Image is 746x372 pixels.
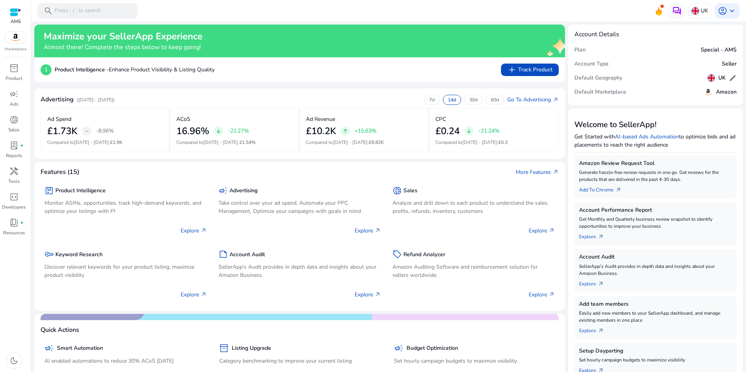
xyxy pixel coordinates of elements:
[10,101,18,108] p: Ads
[701,47,737,53] h5: Special - AMS
[201,291,207,298] span: arrow_outward
[549,227,555,234] span: arrow_outward
[232,345,271,352] h5: Listing Upgrade
[342,128,348,134] span: arrow_upward
[5,32,26,43] img: amazon.svg
[701,4,708,18] p: UK
[176,126,209,137] h2: 16.96%
[3,229,25,236] p: Resources
[507,96,559,104] a: Go To Advertisingarrow_outward
[579,230,610,241] a: Explorearrow_outward
[579,160,732,167] h5: Amazon Review Request Tool
[393,250,402,259] span: sell
[9,141,19,150] span: lab_profile
[306,115,335,123] p: Ad Revenue
[41,64,52,75] p: 1
[516,168,559,176] a: More Featuresarrow_outward
[355,291,381,299] p: Explore
[393,263,555,279] p: Amazon Auditing Software and reimbursement solution for sellers worldwide.
[579,356,732,363] p: Set hourly campaign budgets to maximize visibility
[579,207,732,214] h5: Account Performance Report
[448,97,456,103] p: 14d
[529,227,555,235] p: Explore
[598,328,604,334] span: arrow_outward
[47,139,163,146] p: Compared to :
[55,7,101,15] p: Press to search
[435,115,446,123] p: CPC
[44,250,54,259] span: key
[218,186,228,195] span: campaign
[41,96,74,103] h4: Advertising
[218,199,381,215] p: Take control over your ad spend, Automate your PPC Management, Optimize your campaigns with goals...
[41,168,79,176] h4: Features (15)
[501,64,559,76] button: addTrack Product
[5,75,22,82] p: Product
[369,139,384,145] span: £8.82K
[579,254,732,260] h5: Account Audit
[20,144,23,147] span: fiber_manual_record
[9,356,19,365] span: dark_mode
[6,152,22,159] p: Reports
[41,326,79,334] h4: Quick Actions
[2,204,26,211] p: Developers
[579,183,628,194] a: Add To Chrome
[466,128,472,134] span: arrow_downward
[574,75,622,81] h5: Default Geography
[9,167,19,176] span: handyman
[176,139,292,146] p: Compared to :
[55,188,106,194] h5: Product Intelligence
[9,192,19,202] span: code_blocks
[615,133,679,140] a: AI-based Ads Automation
[375,291,381,298] span: arrow_outward
[579,310,732,324] p: Easily add new members to your SellerApp dashboard, and manage existing members in one place
[239,139,256,145] span: 21.54%
[218,263,381,279] p: SellerApp's Audit provides in depth data and insights about your Amazon Business.
[8,126,20,133] p: Sales
[403,252,445,258] h5: Refund Analyzer
[70,7,77,15] span: /
[306,126,336,137] h2: £10.2K
[44,186,54,195] span: package
[529,291,555,299] p: Explore
[579,277,610,288] a: Explorearrow_outward
[44,263,207,279] p: Discover relevant keywords for your product listing, maximize product visibility
[219,344,229,353] span: inventory_2
[727,6,737,16] span: keyboard_arrow_down
[707,74,715,82] img: uk.svg
[229,188,258,194] h5: Advertising
[57,345,103,352] h5: Smart Automation
[375,227,381,234] span: arrow_outward
[47,126,77,137] h2: £1.73K
[574,47,586,53] h5: Plan
[722,61,737,67] h5: Seller
[403,188,417,194] h5: Sales
[598,281,604,287] span: arrow_outward
[9,89,19,99] span: campaign
[574,31,619,38] h4: Account Details
[20,221,23,224] span: fiber_manual_record
[579,324,610,335] a: Explorearrow_outward
[44,6,53,16] span: search
[201,227,207,234] span: arrow_outward
[228,128,249,134] p: -21.27%
[181,291,207,299] p: Explore
[574,61,609,67] h5: Account Type
[574,120,737,129] h3: Welcome to SellerApp!
[218,250,228,259] span: summarize
[85,126,88,136] span: -
[435,139,552,146] p: Compared to :
[219,357,380,365] p: Category benchmarking to improve your current listing
[229,252,265,258] h5: Account Audit
[176,115,190,123] p: ACoS
[507,65,552,74] span: Track Product
[47,115,71,123] p: Ad Spend
[44,44,202,51] h4: Almost there! Complete the steps below to keep going!
[44,199,207,215] p: Monitor ASINs, opportunities, track high-demand keywords, and optimize your listings with PI
[55,252,103,258] h5: Keyword Research
[203,139,238,145] span: [DATE] - [DATE]
[498,139,508,145] span: £0.3
[718,6,727,16] span: account_circle
[96,128,114,134] p: -8.96%
[429,97,435,103] p: 7d
[691,7,699,15] img: uk.svg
